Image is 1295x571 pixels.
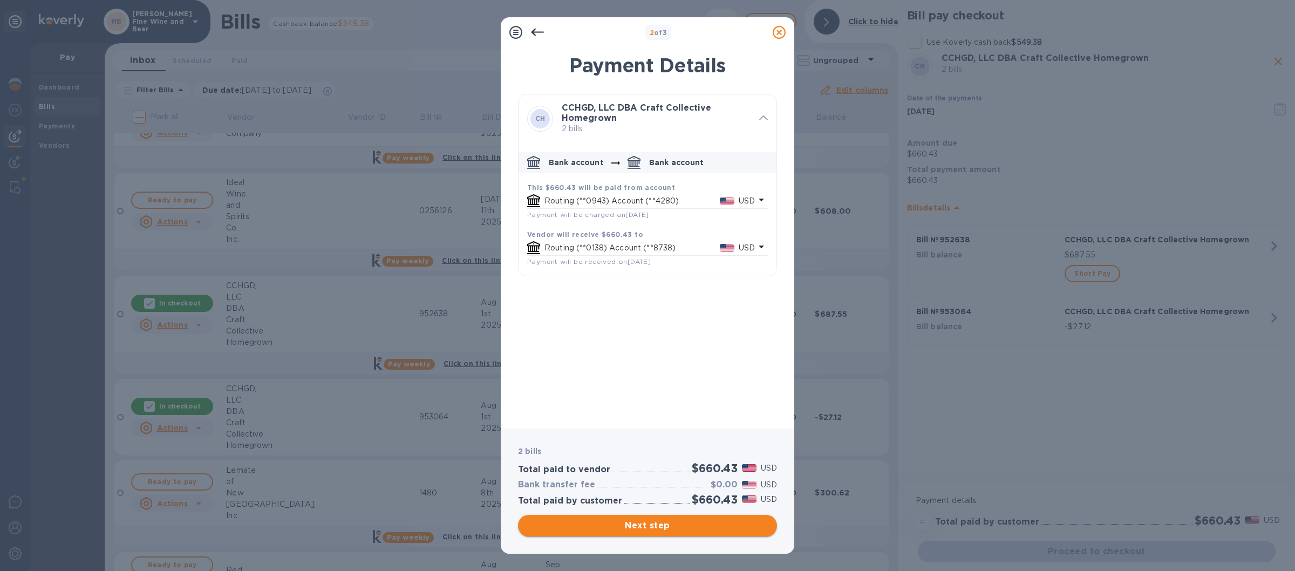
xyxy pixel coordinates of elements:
p: 2 bills [562,123,751,134]
img: USD [742,464,756,472]
p: Routing (**0943) Account (**4280) [544,195,720,207]
h2: $660.43 [692,461,738,475]
b: CCHGD, LLC DBA Craft Collective Homegrown [562,103,711,123]
span: 2 [650,29,654,37]
span: Payment will be received on [DATE] [527,257,651,266]
p: Routing (**0138) Account (**8738) [544,242,720,254]
span: Next step [527,519,768,532]
p: USD [761,494,777,505]
h3: $0.00 [711,480,738,490]
div: default-method [519,147,776,276]
span: Payment will be charged on [DATE] [527,210,649,219]
img: USD [742,481,756,488]
img: USD [720,198,734,205]
p: USD [739,195,755,207]
p: Bank account [649,157,704,168]
p: USD [739,242,755,254]
h3: Total paid by customer [518,496,622,506]
h1: Payment Details [518,54,777,77]
h3: Total paid to vendor [518,465,610,475]
img: USD [742,495,756,503]
h2: $660.43 [692,493,738,506]
div: CHCCHGD, LLC DBA Craft Collective Homegrown 2 bills [519,94,776,143]
b: of 3 [650,29,667,37]
p: USD [761,479,777,491]
p: USD [761,463,777,474]
b: 2 bills [518,447,541,456]
button: Next step [518,515,777,536]
p: Bank account [549,157,604,168]
b: CH [535,114,546,123]
h3: Bank transfer fee [518,480,595,490]
b: Vendor will receive $660.43 to [527,230,643,239]
img: USD [720,244,734,251]
b: This $660.43 will be paid from account [527,183,675,192]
